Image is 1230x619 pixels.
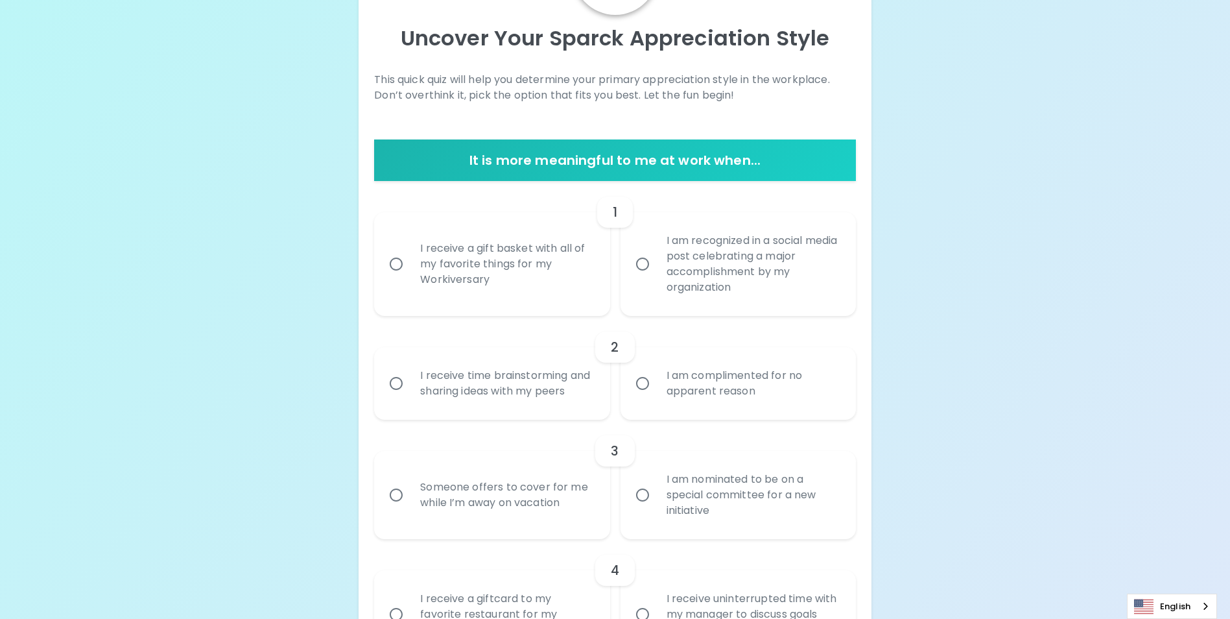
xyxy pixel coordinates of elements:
[379,150,850,171] h6: It is more meaningful to me at work when...
[611,560,619,581] h6: 4
[410,225,602,303] div: I receive a gift basket with all of my favorite things for my Workiversary
[656,217,849,311] div: I am recognized in a social media post celebrating a major accomplishment by my organization
[374,420,855,539] div: choice-group-check
[374,25,855,51] p: Uncover Your Sparck Appreciation Style
[611,337,619,358] h6: 2
[410,464,602,526] div: Someone offers to cover for me while I’m away on vacation
[656,352,849,415] div: I am complimented for no apparent reason
[374,316,855,420] div: choice-group-check
[374,72,855,103] p: This quick quiz will help you determine your primary appreciation style in the workplace. Don’t o...
[611,441,619,461] h6: 3
[656,456,849,534] div: I am nominated to be on a special committee for a new initiative
[1127,594,1217,619] aside: Language selected: English
[374,181,855,316] div: choice-group-check
[1127,594,1217,619] div: Language
[1128,594,1216,618] a: English
[613,202,617,223] h6: 1
[410,352,602,415] div: I receive time brainstorming and sharing ideas with my peers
